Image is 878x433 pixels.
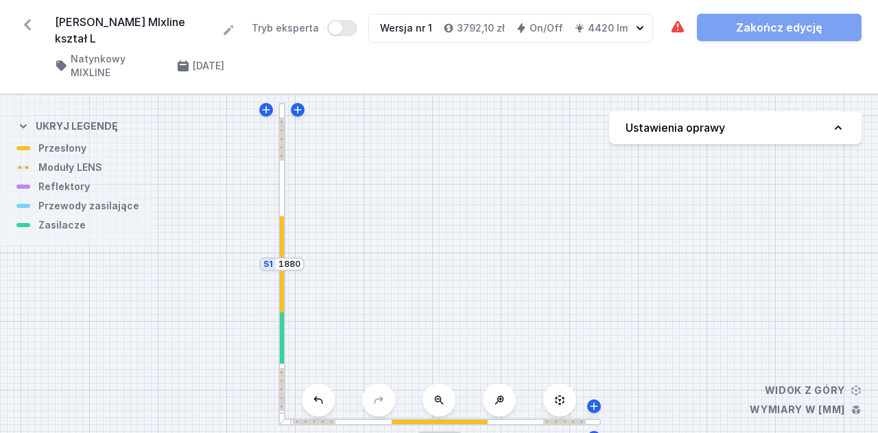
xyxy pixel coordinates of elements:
[252,20,357,36] label: Tryb eksperta
[278,259,300,270] input: Wymiar [mm]
[380,21,432,35] div: Wersja nr 1
[588,21,628,35] h4: 4420 lm
[16,108,118,141] button: Ukryj legendę
[71,52,165,80] h4: Natynkowy MIXLINE
[193,59,224,73] h4: [DATE]
[530,21,563,35] h4: On/Off
[368,14,653,43] button: Wersja nr 13792,10 złOn/Off4420 lm
[327,20,357,36] button: Tryb eksperta
[36,119,118,133] h4: Ukryj legendę
[222,23,235,37] button: Edytuj nazwę projektu
[626,119,725,136] h4: Ustawienia oprawy
[55,14,235,47] form: [PERSON_NAME] MIxline kształ L
[609,111,862,144] button: Ustawienia oprawy
[457,21,505,35] h4: 3792,10 zł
